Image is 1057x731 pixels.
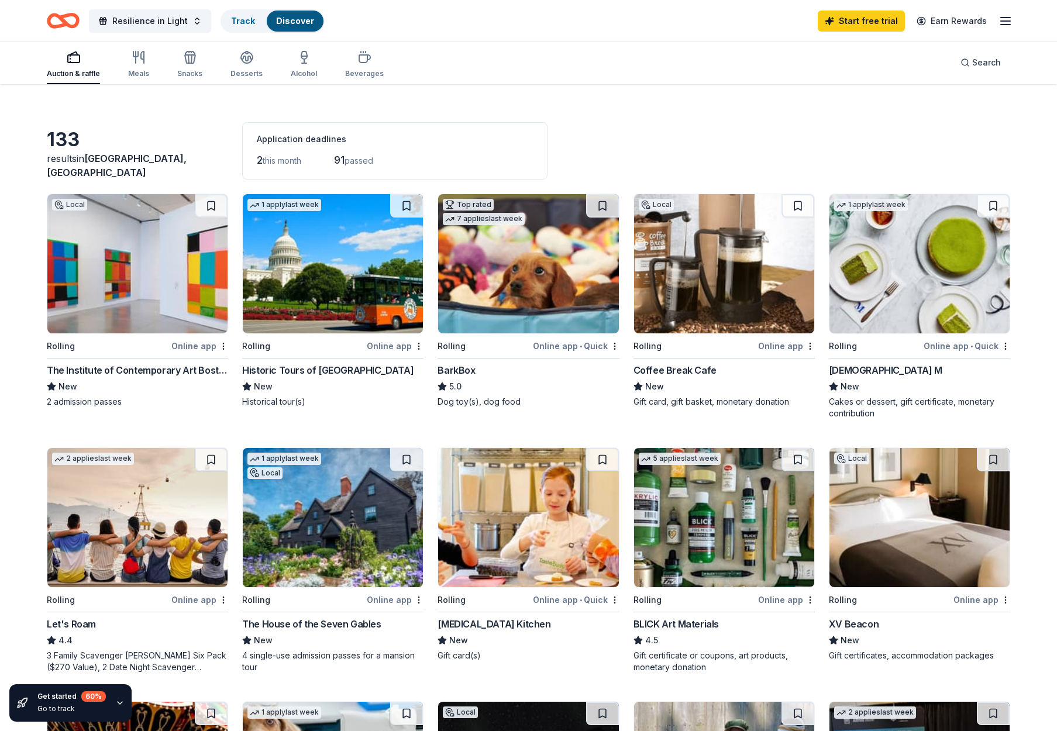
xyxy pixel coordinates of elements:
div: Local [834,453,869,464]
div: Meals [128,69,149,78]
div: Cakes or dessert, gift certificate, monetary contribution [829,396,1010,419]
div: results [47,151,228,180]
div: Local [639,199,674,211]
div: 1 apply last week [247,706,321,719]
div: Rolling [829,339,857,353]
span: [GEOGRAPHIC_DATA], [GEOGRAPHIC_DATA] [47,153,187,178]
div: Gift card, gift basket, monetary donation [633,396,815,408]
a: Image for Historic Tours of America1 applylast weekRollingOnline appHistoric Tours of [GEOGRAPHIC... [242,194,424,408]
a: Discover [276,16,314,26]
div: Historical tour(s) [242,396,424,408]
div: Rolling [438,339,466,353]
div: [DEMOGRAPHIC_DATA] M [829,363,942,377]
span: Resilience in Light [112,14,188,28]
div: Desserts [230,69,263,78]
a: Image for BLICK Art Materials5 applieslast weekRollingOnline appBLICK Art Materials4.5Gift certif... [633,447,815,673]
div: 3 Family Scavenger [PERSON_NAME] Six Pack ($270 Value), 2 Date Night Scavenger [PERSON_NAME] Two ... [47,650,228,673]
button: Snacks [177,46,202,84]
div: Online app [758,592,815,607]
span: 91 [334,154,345,166]
div: 4 single-use admission passes for a mansion tour [242,650,424,673]
span: • [970,342,973,351]
div: Rolling [242,593,270,607]
img: Image for XV Beacon [829,448,1010,587]
img: Image for Taste Buds Kitchen [438,448,618,587]
div: Online app [367,592,424,607]
a: Image for Lady M1 applylast weekRollingOnline app•Quick[DEMOGRAPHIC_DATA] MNewCakes or dessert, g... [829,194,1010,419]
button: Beverages [345,46,384,84]
div: Online app [758,339,815,353]
a: Image for Let's Roam2 applieslast weekRollingOnline appLet's Roam4.43 Family Scavenger [PERSON_NA... [47,447,228,673]
span: in [47,153,187,178]
div: Beverages [345,69,384,78]
div: Rolling [829,593,857,607]
div: The Institute of Contemporary Art Boston [47,363,228,377]
div: Gift certificates, accommodation packages [829,650,1010,661]
button: Desserts [230,46,263,84]
span: 4.4 [58,633,73,647]
a: Start free trial [818,11,905,32]
div: Historic Tours of [GEOGRAPHIC_DATA] [242,363,414,377]
div: Online app Quick [533,339,619,353]
a: Image for XV BeaconLocalRollingOnline appXV BeaconNewGift certificates, accommodation packages [829,447,1010,661]
button: Alcohol [291,46,317,84]
div: Online app Quick [924,339,1010,353]
div: Auction & raffle [47,69,100,78]
div: 7 applies last week [443,213,525,225]
div: [MEDICAL_DATA] Kitchen [438,617,550,631]
a: Image for The House of the Seven Gables1 applylast weekLocalRollingOnline appThe House of the Sev... [242,447,424,673]
span: New [254,633,273,647]
div: Rolling [242,339,270,353]
img: Image for The House of the Seven Gables [243,448,423,587]
button: Resilience in Light [89,9,211,33]
div: Local [247,467,283,479]
div: BarkBox [438,363,475,377]
span: New [58,380,77,394]
span: • [580,595,582,605]
span: this month [263,156,301,165]
img: Image for BarkBox [438,194,618,333]
div: BLICK Art Materials [633,617,719,631]
a: Track [231,16,255,26]
div: Application deadlines [257,132,533,146]
button: Meals [128,46,149,84]
img: Image for BLICK Art Materials [634,448,814,587]
div: Rolling [633,339,662,353]
a: Home [47,7,80,35]
span: 5.0 [449,380,462,394]
div: Alcohol [291,69,317,78]
span: passed [345,156,373,165]
img: Image for The Institute of Contemporary Art Boston [47,194,228,333]
div: Online app [171,339,228,353]
div: Top rated [443,199,494,211]
span: New [254,380,273,394]
button: Search [951,51,1010,74]
div: Rolling [47,339,75,353]
div: XV Beacon [829,617,879,631]
button: TrackDiscover [221,9,325,33]
a: Image for Taste Buds KitchenRollingOnline app•Quick[MEDICAL_DATA] KitchenNewGift card(s) [438,447,619,661]
span: • [580,342,582,351]
a: Image for Coffee Break CafeLocalRollingOnline appCoffee Break CafeNewGift card, gift basket, mone... [633,194,815,408]
span: New [449,633,468,647]
div: Get started [37,691,106,702]
div: Snacks [177,69,202,78]
span: Search [972,56,1001,70]
div: Local [443,706,478,718]
div: Dog toy(s), dog food [438,396,619,408]
span: New [841,380,859,394]
span: 2 [257,154,263,166]
img: Image for Let's Roam [47,448,228,587]
div: 2 applies last week [52,453,134,465]
button: Auction & raffle [47,46,100,84]
div: Local [52,199,87,211]
div: 2 applies last week [834,706,916,719]
div: Online app [367,339,424,353]
div: 5 applies last week [639,453,721,465]
div: 60 % [81,691,106,702]
span: New [841,633,859,647]
div: Coffee Break Cafe [633,363,717,377]
div: 1 apply last week [834,199,908,211]
div: Rolling [47,593,75,607]
div: Online app [953,592,1010,607]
